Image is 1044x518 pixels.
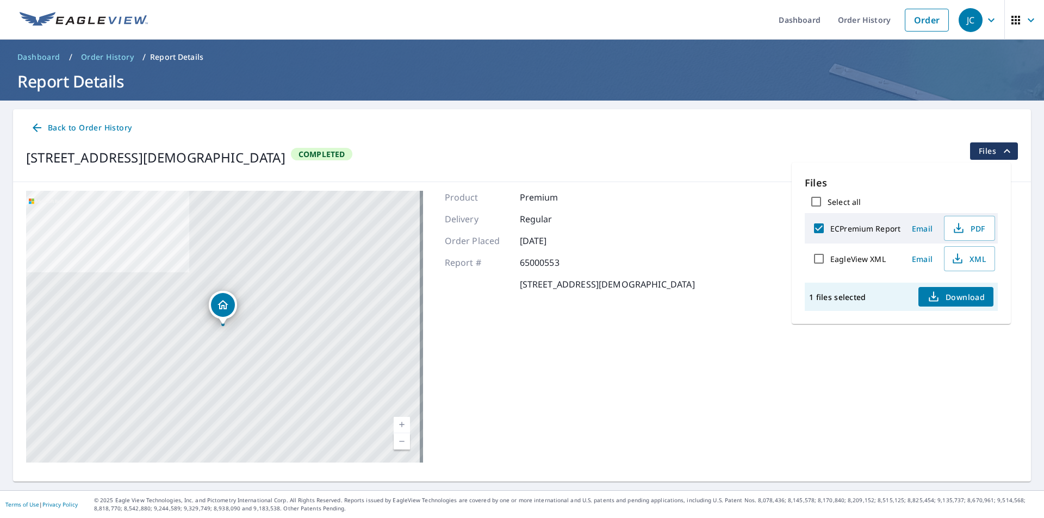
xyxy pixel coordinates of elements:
h1: Report Details [13,70,1031,92]
span: Email [909,223,935,234]
a: Order [905,9,949,32]
p: Order Placed [445,234,510,247]
p: Regular [520,213,585,226]
a: Terms of Use [5,501,39,508]
p: Files [805,176,998,190]
button: XML [944,246,995,271]
a: Current Level 17, Zoom In [394,417,410,433]
a: Back to Order History [26,118,136,138]
span: Files [979,145,1014,158]
p: | [5,501,78,508]
div: Dropped pin, building 1, Residential property, 216 Church St Saratoga Springs, NY 12866 [209,291,237,324]
span: PDF [951,222,986,235]
span: Dashboard [17,52,60,63]
button: Download [918,287,993,307]
button: Email [905,220,940,237]
p: 1 files selected [809,292,866,302]
div: [STREET_ADDRESS][DEMOGRAPHIC_DATA] [26,148,285,167]
span: XML [951,252,986,265]
p: 65000553 [520,256,585,269]
a: Order History [77,48,138,66]
p: Premium [520,191,585,204]
span: Order History [81,52,134,63]
p: Report # [445,256,510,269]
li: / [142,51,146,64]
button: PDF [944,216,995,241]
p: [STREET_ADDRESS][DEMOGRAPHIC_DATA] [520,278,695,291]
div: JC [959,8,983,32]
p: Product [445,191,510,204]
a: Privacy Policy [42,501,78,508]
li: / [69,51,72,64]
button: Email [905,251,940,267]
label: Select all [828,197,861,207]
img: EV Logo [20,12,148,28]
p: Delivery [445,213,510,226]
span: Email [909,254,935,264]
nav: breadcrumb [13,48,1031,66]
a: Current Level 17, Zoom Out [394,433,410,450]
p: [DATE] [520,234,585,247]
p: Report Details [150,52,203,63]
a: Dashboard [13,48,65,66]
span: Back to Order History [30,121,132,135]
label: ECPremium Report [830,223,900,234]
span: Download [927,290,985,303]
label: EagleView XML [830,254,886,264]
p: © 2025 Eagle View Technologies, Inc. and Pictometry International Corp. All Rights Reserved. Repo... [94,496,1039,513]
button: filesDropdownBtn-65000553 [970,142,1018,160]
span: Completed [292,149,352,159]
